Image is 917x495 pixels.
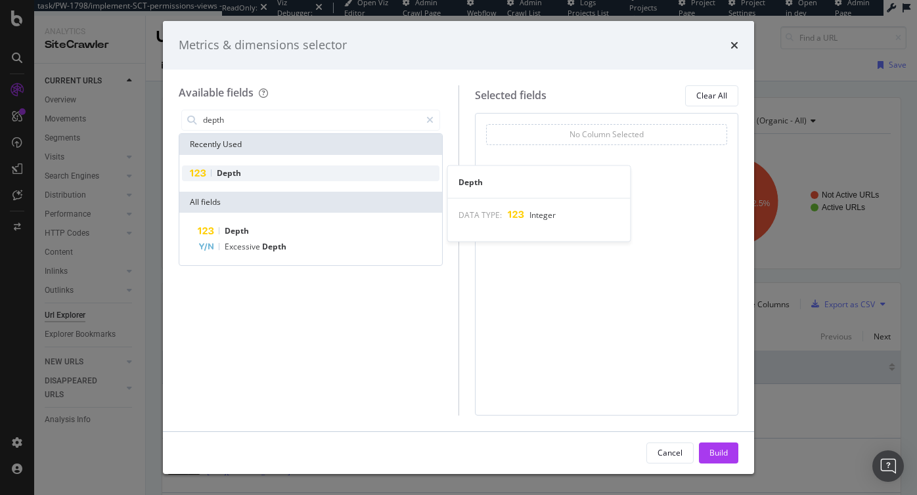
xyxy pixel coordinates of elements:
[225,241,262,252] span: Excessive
[696,90,727,101] div: Clear All
[179,37,347,54] div: Metrics & dimensions selector
[225,225,249,236] span: Depth
[163,21,754,474] div: modal
[448,177,631,188] div: Depth
[529,209,556,221] span: Integer
[570,129,644,140] div: No Column Selected
[179,85,254,100] div: Available fields
[179,134,442,155] div: Recently Used
[202,110,420,130] input: Search by field name
[646,442,694,463] button: Cancel
[699,442,738,463] button: Build
[179,192,442,213] div: All fields
[685,85,738,106] button: Clear All
[458,209,502,221] span: DATA TYPE:
[730,37,738,54] div: times
[217,167,241,179] span: Depth
[658,447,682,458] div: Cancel
[262,241,286,252] span: Depth
[872,450,904,482] div: Open Intercom Messenger
[475,88,547,103] div: Selected fields
[709,447,728,458] div: Build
